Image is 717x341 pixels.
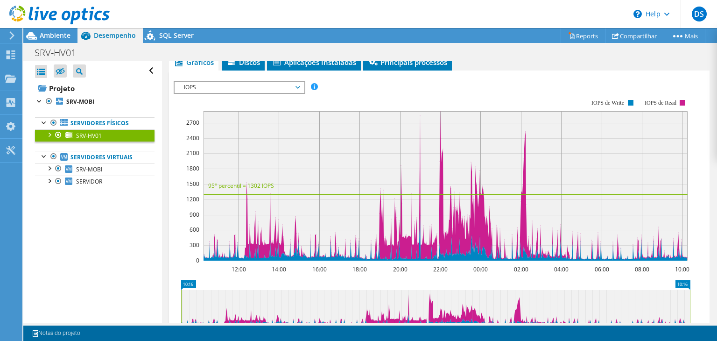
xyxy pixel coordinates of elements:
text: 18:00 [352,265,367,273]
text: 300 [190,241,199,249]
span: Discos [226,57,260,67]
a: SRV-MOBI [35,96,155,108]
text: 20:00 [393,265,408,273]
a: Notas do projeto [25,327,87,339]
span: SERVIDOR [76,178,102,185]
text: 1800 [186,164,199,172]
a: SRV-HV01 [35,129,155,142]
text: 12:00 [232,265,246,273]
text: 14:00 [272,265,286,273]
span: Principais processos [368,57,447,67]
span: SRV-MOBI [76,165,102,173]
text: IOPS de Read [645,99,676,106]
text: 1200 [186,195,199,203]
span: SRV-HV01 [76,132,102,140]
a: Reports [561,28,605,43]
a: Mais [664,28,705,43]
span: DS [692,7,707,21]
text: 06:00 [595,265,609,273]
text: 10:00 [675,265,689,273]
a: SRV-MOBI [35,163,155,175]
text: 22:00 [433,265,448,273]
text: 600 [190,226,199,234]
span: Gráficos [174,57,214,67]
a: SERVIDOR [35,176,155,188]
text: 2700 [186,119,199,127]
text: 0 [196,256,199,264]
a: Servidores físicos [35,117,155,129]
b: SRV-MOBI [66,98,94,106]
text: 08:00 [635,265,649,273]
text: 900 [190,211,199,219]
text: 2100 [186,149,199,157]
text: 02:00 [514,265,528,273]
span: IOPS [179,82,299,93]
span: Ambiente [40,31,70,40]
text: 1500 [186,180,199,188]
span: Aplicações Instaladas [272,57,356,67]
text: 2400 [186,134,199,142]
span: Desempenho [94,31,136,40]
a: Compartilhar [605,28,664,43]
text: 16:00 [312,265,327,273]
text: 95° percentil = 1302 IOPS [208,182,274,190]
a: Projeto [35,81,155,96]
a: Servidores virtuais [35,151,155,163]
h1: SRV-HV01 [30,48,91,58]
span: SQL Server [159,31,194,40]
text: IOPS de Write [591,99,624,106]
text: 04:00 [554,265,569,273]
svg: \n [633,10,642,18]
text: 00:00 [473,265,488,273]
